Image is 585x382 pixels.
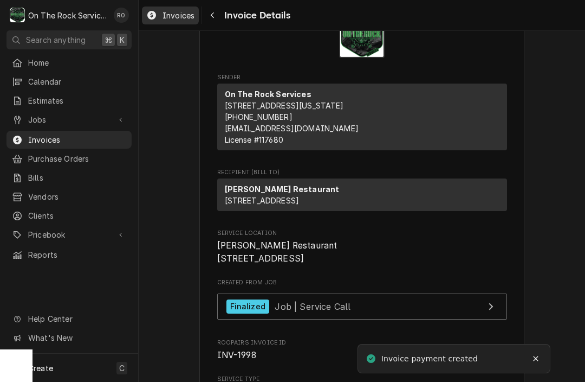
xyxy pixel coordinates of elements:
[217,73,507,155] div: Invoice Sender
[217,229,507,238] span: Service Location
[28,153,126,164] span: Purchase Orders
[28,76,126,87] span: Calendar
[217,294,507,320] a: View Job
[6,92,132,110] a: Estimates
[28,210,126,221] span: Clients
[28,332,125,343] span: What's New
[105,34,112,46] span: ⌘
[225,135,283,144] span: License # 117680
[26,34,86,46] span: Search anything
[28,134,126,145] span: Invoices
[28,172,126,183] span: Bills
[339,12,385,58] img: Logo
[225,196,300,205] span: [STREET_ADDRESS]
[10,8,25,23] div: O
[204,7,221,24] button: Navigate back
[28,10,108,21] div: On The Rock Services
[221,8,290,23] span: Invoice Details
[217,339,507,347] span: Roopairs Invoice ID
[217,278,507,287] span: Created From Job
[217,168,507,216] div: Invoice Recipient
[6,246,132,264] a: Reports
[120,34,125,46] span: K
[217,349,507,362] span: Roopairs Invoice ID
[217,84,507,150] div: Sender
[6,111,132,129] a: Go to Jobs
[217,350,256,360] span: INV-1998
[6,54,132,72] a: Home
[6,150,132,168] a: Purchase Orders
[217,179,507,215] div: Recipient (Bill To)
[381,353,480,365] div: Invoice payment created
[226,300,269,314] div: Finalized
[217,168,507,177] span: Recipient (Bill To)
[217,84,507,155] div: Sender
[225,101,344,110] span: [STREET_ADDRESS][US_STATE]
[114,8,129,23] div: Rich Ortega's Avatar
[28,313,125,324] span: Help Center
[142,7,199,24] a: Invoices
[28,249,126,260] span: Reports
[28,364,53,373] span: Create
[6,169,132,187] a: Bills
[114,8,129,23] div: RO
[217,179,507,211] div: Recipient (Bill To)
[217,239,507,265] span: Service Location
[225,124,359,133] a: [EMAIL_ADDRESS][DOMAIN_NAME]
[6,226,132,244] a: Go to Pricebook
[119,362,125,374] span: C
[28,114,110,125] span: Jobs
[225,90,311,99] strong: On The Rock Services
[6,329,132,347] a: Go to What's New
[275,301,350,311] span: Job | Service Call
[6,131,132,149] a: Invoices
[28,95,126,106] span: Estimates
[225,184,340,194] strong: [PERSON_NAME] Restaurant
[6,188,132,206] a: Vendors
[6,73,132,91] a: Calendar
[6,310,132,328] a: Go to Help Center
[10,8,25,23] div: On The Rock Services's Avatar
[162,10,194,21] span: Invoices
[28,57,126,68] span: Home
[28,229,110,240] span: Pricebook
[217,229,507,265] div: Service Location
[217,339,507,362] div: Roopairs Invoice ID
[6,207,132,225] a: Clients
[6,30,132,49] button: Search anything⌘K
[217,240,337,264] span: [PERSON_NAME] Restaurant [STREET_ADDRESS]
[225,112,292,122] a: [PHONE_NUMBER]
[28,191,126,202] span: Vendors
[217,278,507,325] div: Created From Job
[217,73,507,82] span: Sender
